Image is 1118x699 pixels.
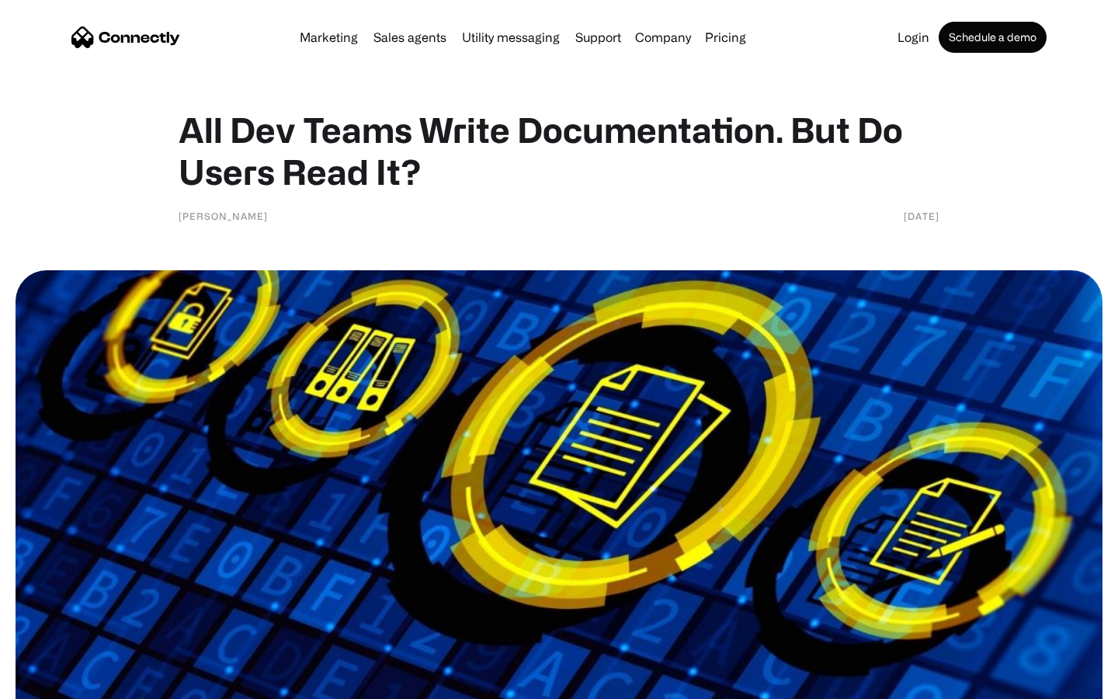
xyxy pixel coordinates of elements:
[179,109,939,193] h1: All Dev Teams Write Documentation. But Do Users Read It?
[456,31,566,43] a: Utility messaging
[699,31,752,43] a: Pricing
[16,672,93,694] aside: Language selected: English
[71,26,180,49] a: home
[891,31,936,43] a: Login
[630,26,696,48] div: Company
[635,26,691,48] div: Company
[31,672,93,694] ul: Language list
[293,31,364,43] a: Marketing
[904,208,939,224] div: [DATE]
[367,31,453,43] a: Sales agents
[179,208,268,224] div: [PERSON_NAME]
[569,31,627,43] a: Support
[939,22,1047,53] a: Schedule a demo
